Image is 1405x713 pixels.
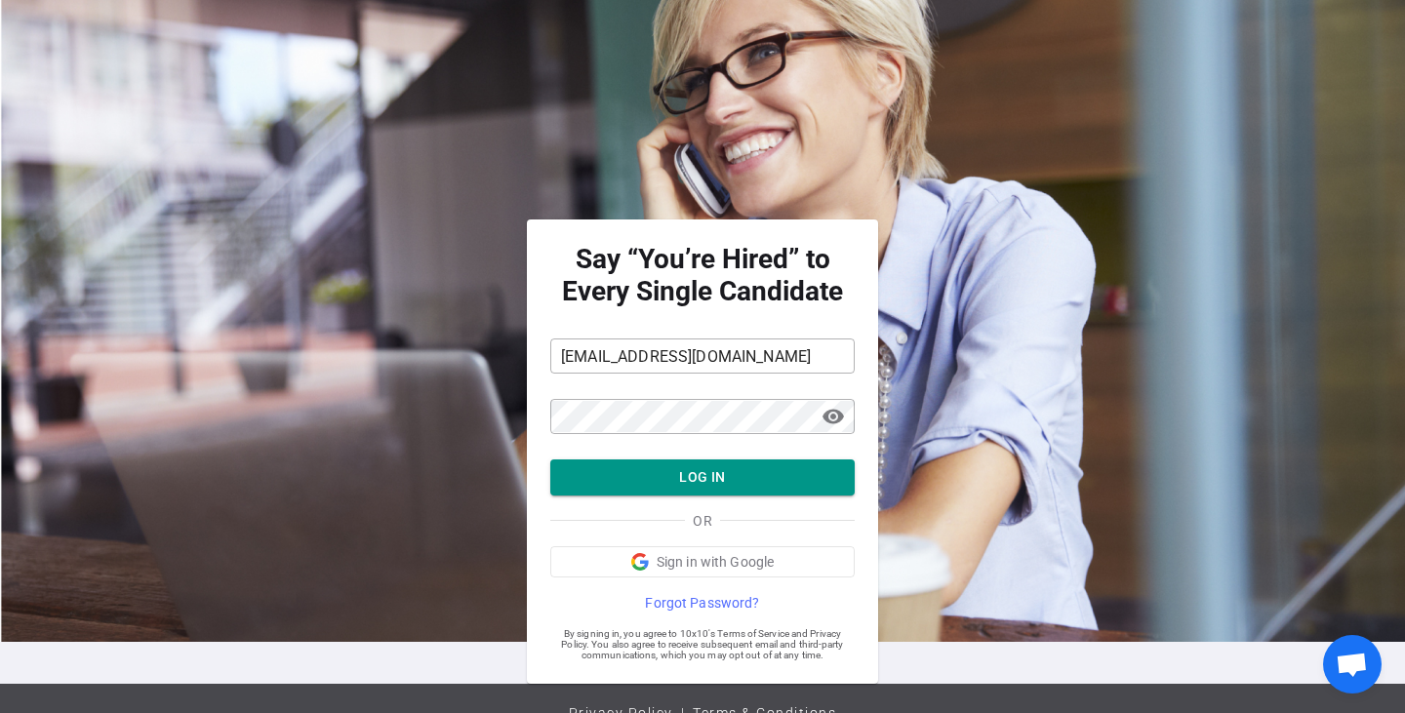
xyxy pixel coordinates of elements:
[550,340,855,372] input: Email Address*
[645,593,759,613] span: Forgot Password?
[693,511,711,531] span: OR
[822,405,845,428] span: visibility
[657,552,775,572] span: Sign in with Google
[550,593,855,613] a: Forgot Password?
[550,459,855,495] button: LOG IN
[550,546,855,577] button: Sign in with Google
[1323,635,1382,693] div: Open chat
[550,243,855,307] strong: Say “You’re Hired” to Every Single Candidate
[550,628,855,660] span: By signing in, you agree to 10x10's Terms of Service and Privacy Policy. You also agree to receiv...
